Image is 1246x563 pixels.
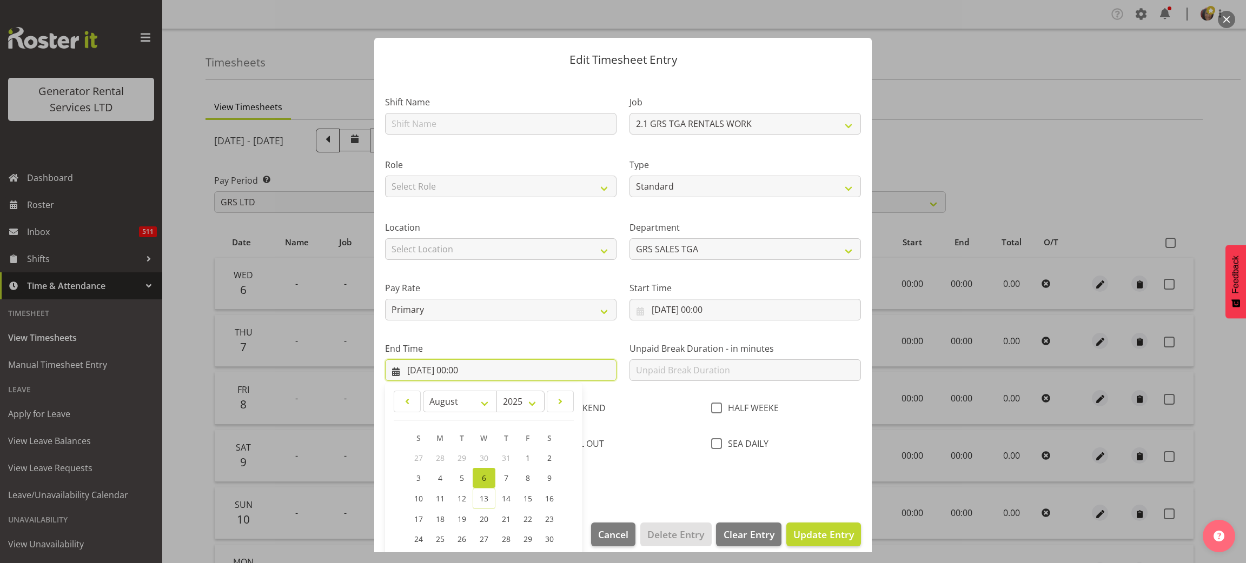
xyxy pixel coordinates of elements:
[429,529,451,549] a: 25
[458,453,466,463] span: 29
[629,158,861,171] label: Type
[517,488,539,509] a: 15
[502,534,511,544] span: 28
[716,522,781,546] button: Clear Entry
[539,468,560,488] a: 9
[495,488,517,509] a: 14
[640,522,711,546] button: Delete Entry
[480,534,488,544] span: 27
[385,54,861,65] p: Edit Timesheet Entry
[495,529,517,549] a: 28
[414,514,423,524] span: 17
[526,453,530,463] span: 1
[460,473,464,483] span: 5
[502,514,511,524] span: 21
[629,96,861,109] label: Job
[480,433,487,443] span: W
[385,113,617,135] input: Shift Name
[473,468,495,488] a: 6
[495,468,517,488] a: 7
[722,403,779,413] span: HALF WEEKE
[1225,245,1246,318] button: Feedback - Show survey
[504,473,508,483] span: 7
[647,527,704,541] span: Delete Entry
[539,509,560,529] a: 23
[416,473,421,483] span: 3
[523,534,532,544] span: 29
[724,527,774,541] span: Clear Entry
[629,342,861,355] label: Unpaid Break Duration - in minutes
[480,453,488,463] span: 30
[539,529,560,549] a: 30
[547,453,552,463] span: 2
[539,448,560,468] a: 2
[451,529,473,549] a: 26
[429,468,451,488] a: 4
[545,514,554,524] span: 23
[385,359,617,381] input: Click to select...
[786,522,861,546] button: Update Entry
[517,529,539,549] a: 29
[526,433,529,443] span: F
[473,509,495,529] a: 20
[545,493,554,504] span: 16
[523,493,532,504] span: 15
[436,453,445,463] span: 28
[451,488,473,509] a: 12
[451,509,473,529] a: 19
[793,528,854,541] span: Update Entry
[408,529,429,549] a: 24
[1231,256,1241,293] span: Feedback
[517,468,539,488] a: 8
[385,221,617,234] label: Location
[458,534,466,544] span: 26
[385,158,617,171] label: Role
[598,527,628,541] span: Cancel
[429,488,451,509] a: 11
[451,468,473,488] a: 5
[502,493,511,504] span: 14
[482,473,486,483] span: 6
[460,433,464,443] span: T
[504,433,508,443] span: T
[436,534,445,544] span: 25
[523,514,532,524] span: 22
[438,473,442,483] span: 4
[473,488,495,509] a: 13
[539,488,560,509] a: 16
[495,509,517,529] a: 21
[480,514,488,524] span: 20
[416,433,421,443] span: S
[473,529,495,549] a: 27
[502,453,511,463] span: 31
[436,514,445,524] span: 18
[408,468,429,488] a: 3
[547,433,552,443] span: S
[517,448,539,468] a: 1
[629,221,861,234] label: Department
[436,433,443,443] span: M
[629,299,861,320] input: Click to select...
[629,359,861,381] input: Unpaid Break Duration
[1214,531,1224,541] img: help-xxl-2.png
[629,281,861,294] label: Start Time
[545,534,554,544] span: 30
[429,509,451,529] a: 18
[385,342,617,355] label: End Time
[385,96,617,109] label: Shift Name
[414,493,423,504] span: 10
[722,438,768,449] span: SEA DAILY
[414,453,423,463] span: 27
[408,488,429,509] a: 10
[591,522,635,546] button: Cancel
[458,493,466,504] span: 12
[517,509,539,529] a: 22
[547,473,552,483] span: 9
[385,281,617,294] label: Pay Rate
[414,534,423,544] span: 24
[480,493,488,504] span: 13
[458,514,466,524] span: 19
[436,493,445,504] span: 11
[408,509,429,529] a: 17
[526,473,530,483] span: 8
